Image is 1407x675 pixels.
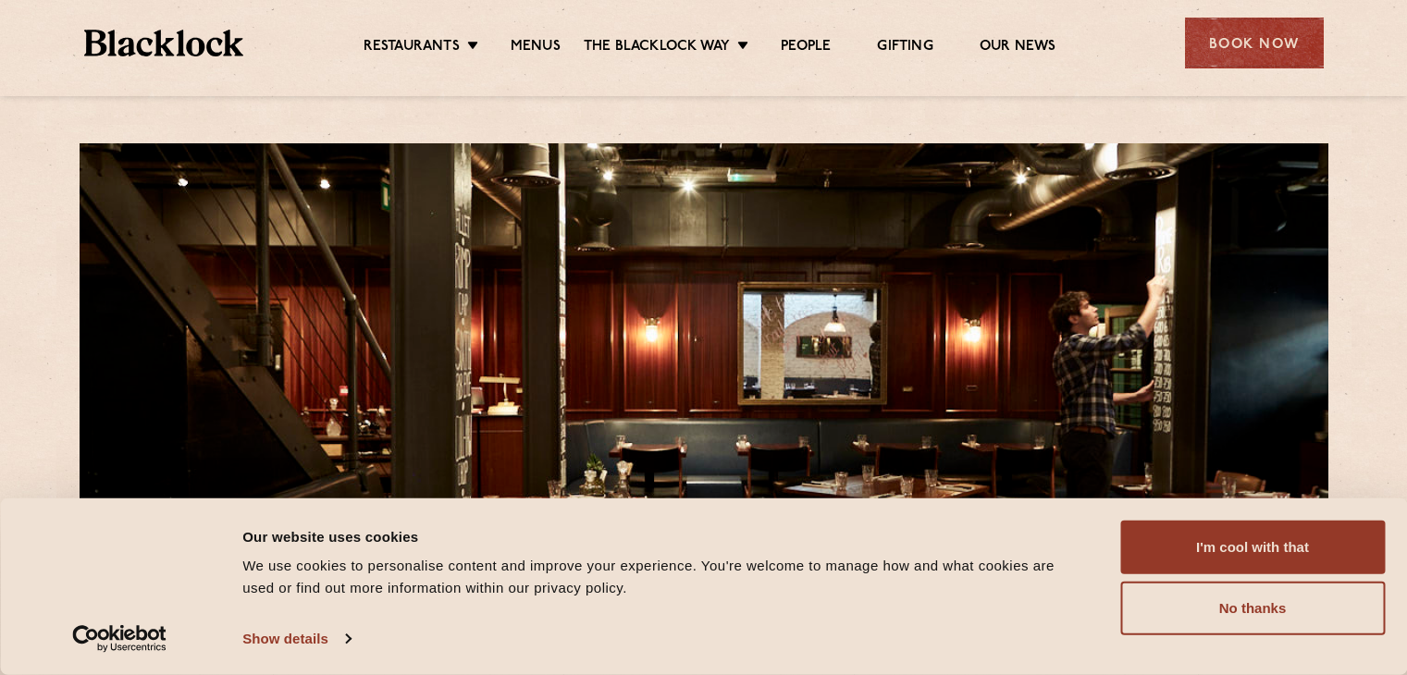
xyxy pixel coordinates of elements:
[511,38,561,58] a: Menus
[364,38,460,58] a: Restaurants
[1120,582,1385,635] button: No thanks
[242,555,1079,599] div: We use cookies to personalise content and improve your experience. You're welcome to manage how a...
[242,625,350,653] a: Show details
[781,38,831,58] a: People
[1185,18,1324,68] div: Book Now
[242,525,1079,547] div: Our website uses cookies
[1120,521,1385,574] button: I'm cool with that
[39,625,201,653] a: Usercentrics Cookiebot - opens in a new window
[584,38,730,58] a: The Blacklock Way
[980,38,1056,58] a: Our News
[877,38,932,58] a: Gifting
[84,30,244,56] img: BL_Textured_Logo-footer-cropped.svg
